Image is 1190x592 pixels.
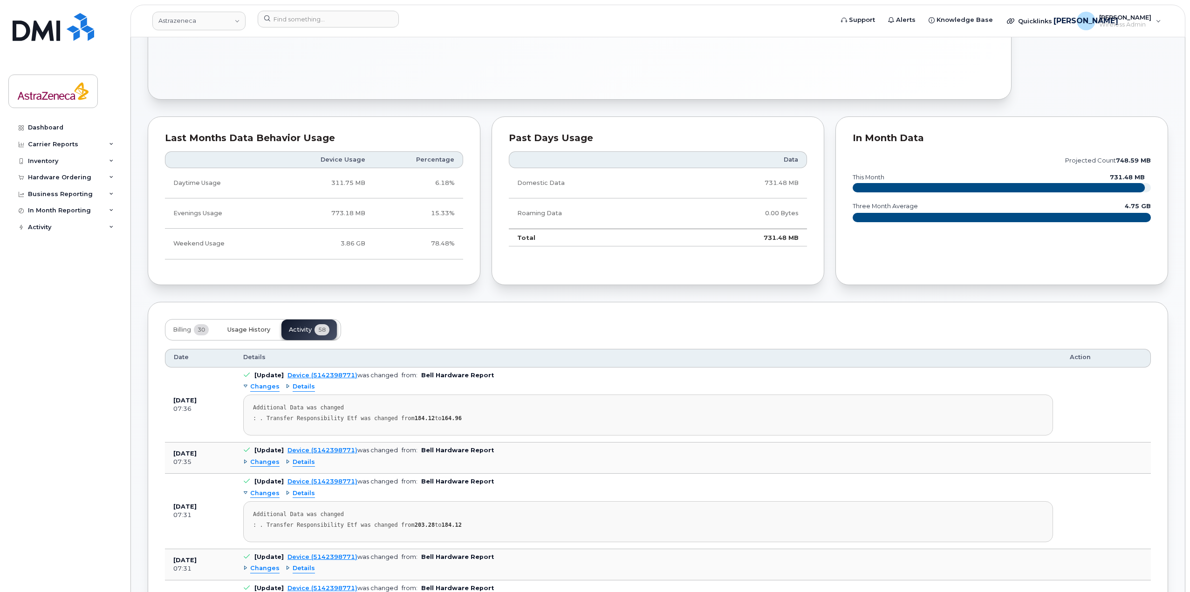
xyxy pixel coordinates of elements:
div: : . Transfer Responsibility Etf was changed from to [253,415,1043,422]
text: three month average [852,203,918,210]
span: Usage History [227,326,270,333]
a: Support [834,11,882,29]
span: Details [293,564,315,573]
b: [DATE] [173,397,197,404]
span: 30 [194,324,209,335]
div: Additional Data was changed [253,404,1043,411]
div: Jamal Abdi [1070,12,1168,30]
td: 731.48 MB [674,229,807,246]
div: was changed [287,585,398,592]
span: from: [402,585,417,592]
a: Device (5142398771) [287,372,357,379]
span: Details [293,458,315,467]
div: Past Days Usage [509,134,807,143]
span: from: [402,478,417,485]
tr: Weekdays from 6:00pm to 8:00am [165,198,463,229]
b: Bell Hardware Report [421,553,494,560]
td: Evenings Usage [165,198,274,229]
div: 07:31 [173,565,226,573]
b: [Update] [254,478,284,485]
a: Alerts [882,11,922,29]
td: 773.18 MB [274,198,374,229]
b: [Update] [254,585,284,592]
span: from: [402,447,417,454]
div: was changed [287,447,398,454]
th: Percentage [374,151,463,168]
td: 6.18% [374,168,463,198]
th: Device Usage [274,151,374,168]
span: from: [402,372,417,379]
span: Knowledge Base [937,15,993,25]
div: : . Transfer Responsibility Etf was changed from to [253,522,1043,529]
a: Astrazeneca [152,12,246,30]
span: Details [293,382,315,391]
span: Details [293,489,315,498]
span: Details [243,353,266,361]
span: Billing [173,326,191,333]
b: [Update] [254,447,284,454]
div: 07:31 [173,511,226,519]
text: 731.48 MB [1110,174,1145,181]
td: 0.00 Bytes [674,198,807,229]
b: Bell Hardware Report [421,585,494,592]
strong: 164.96 [442,415,462,422]
div: Quicklinks [1000,12,1068,30]
td: 15.33% [374,198,463,229]
div: In Month Data [853,134,1151,143]
span: Date [174,353,189,361]
div: was changed [287,478,398,485]
td: 311.75 MB [274,168,374,198]
td: Total [509,229,674,246]
a: Knowledge Base [922,11,999,29]
span: Wireless Admin [1099,21,1151,28]
span: Changes [250,489,280,498]
div: Last Months Data Behavior Usage [165,134,463,143]
th: Action [1061,349,1151,367]
td: 731.48 MB [674,168,807,198]
span: Quicklinks [1018,17,1052,25]
a: Device (5142398771) [287,478,357,485]
strong: 184.12 [415,415,435,422]
tspan: 748.59 MB [1116,157,1151,164]
b: Bell Hardware Report [421,372,494,379]
span: Alerts [896,15,916,25]
tr: Friday from 6:00pm to Monday 8:00am [165,229,463,259]
td: 3.86 GB [274,229,374,259]
a: Device (5142398771) [287,553,357,560]
a: Device (5142398771) [287,585,357,592]
a: Device (5142398771) [287,447,357,454]
span: Support [849,15,875,25]
text: this month [852,174,884,181]
strong: 203.28 [415,522,435,528]
div: 07:36 [173,405,226,413]
b: Bell Hardware Report [421,447,494,454]
b: [Update] [254,553,284,560]
text: 4.75 GB [1125,203,1151,210]
span: Changes [250,382,280,391]
div: was changed [287,553,398,560]
span: Changes [250,458,280,467]
b: [DATE] [173,503,197,510]
span: Changes [250,564,280,573]
td: Domestic Data [509,168,674,198]
span: from: [402,553,417,560]
b: [DATE] [173,557,197,564]
b: [Update] [254,372,284,379]
td: Roaming Data [509,198,674,229]
th: Data [674,151,807,168]
b: [DATE] [173,450,197,457]
div: was changed [287,372,398,379]
span: [PERSON_NAME] [1099,14,1151,21]
td: 78.48% [374,229,463,259]
input: Find something... [258,11,399,27]
span: [PERSON_NAME] [1053,15,1118,27]
div: Additional Data was changed [253,511,1043,518]
text: projected count [1065,157,1151,164]
b: Bell Hardware Report [421,478,494,485]
div: 07:35 [173,458,226,466]
td: Weekend Usage [165,229,274,259]
td: Daytime Usage [165,168,274,198]
strong: 184.12 [442,522,462,528]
